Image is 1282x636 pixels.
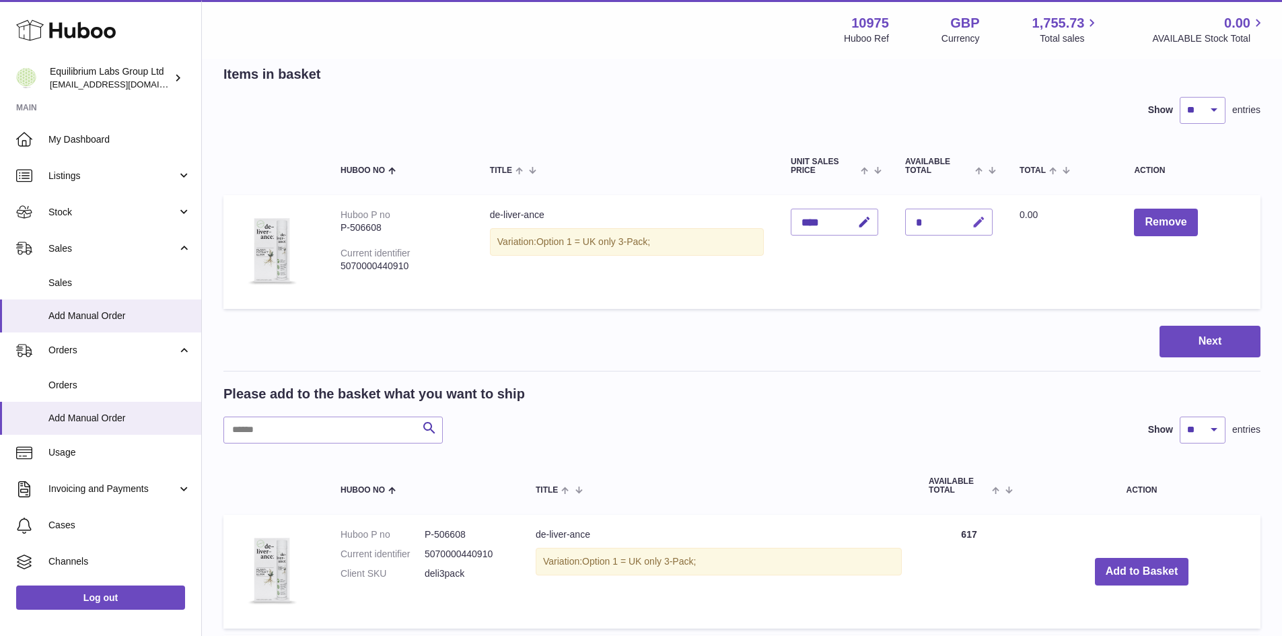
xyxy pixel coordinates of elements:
span: Usage [48,446,191,459]
dd: P-506608 [425,528,509,541]
span: entries [1232,104,1260,116]
dt: Huboo P no [341,528,425,541]
td: 617 [915,515,1023,629]
span: Listings [48,170,177,182]
img: huboo@equilibriumlabs.com [16,68,36,88]
span: Option 1 = UK only 3-Pack; [536,236,650,247]
a: 1,755.73 Total sales [1032,14,1100,45]
span: 1,755.73 [1032,14,1085,32]
span: Orders [48,379,191,392]
div: Variation: [490,228,764,256]
div: Huboo P no [341,209,390,220]
div: Action [1134,166,1247,175]
dt: Client SKU [341,567,425,580]
a: Log out [16,586,185,610]
span: Cases [48,519,191,532]
span: AVAILABLE Total [929,477,989,495]
div: P-506608 [341,221,463,234]
span: Channels [48,555,191,568]
span: AVAILABLE Stock Total [1152,32,1266,45]
span: Huboo no [341,166,385,175]
th: Action [1023,464,1260,508]
span: Invoicing and Payments [48,483,177,495]
button: Add to Basket [1095,558,1189,586]
dt: Current identifier [341,548,425,561]
span: Option 1 = UK only 3-Pack; [582,556,696,567]
h2: Items in basket [223,65,321,83]
img: de-liver-ance [237,209,304,292]
span: Add Manual Order [48,412,191,425]
span: Sales [48,242,177,255]
span: [EMAIL_ADDRESS][DOMAIN_NAME] [50,79,198,90]
dd: deli3pack [425,567,509,580]
div: Variation: [536,548,902,575]
span: Title [536,486,558,495]
span: entries [1232,423,1260,436]
span: Sales [48,277,191,289]
h2: Please add to the basket what you want to ship [223,385,525,403]
label: Show [1148,104,1173,116]
span: AVAILABLE Total [905,157,972,175]
span: Total sales [1040,32,1100,45]
span: Stock [48,206,177,219]
label: Show [1148,423,1173,436]
dd: 5070000440910 [425,548,509,561]
span: Title [490,166,512,175]
div: Current identifier [341,248,411,258]
span: 0.00 [1020,209,1038,220]
strong: 10975 [851,14,889,32]
span: My Dashboard [48,133,191,146]
strong: GBP [950,14,979,32]
button: Next [1160,326,1260,357]
span: Orders [48,344,177,357]
span: Add Manual Order [48,310,191,322]
button: Remove [1134,209,1197,236]
td: de-liver-ance [476,195,777,309]
span: Unit Sales Price [791,157,857,175]
span: Total [1020,166,1046,175]
div: Currency [941,32,980,45]
img: de-liver-ance [237,528,304,612]
a: 0.00 AVAILABLE Stock Total [1152,14,1266,45]
td: de-liver-ance [522,515,915,629]
div: 5070000440910 [341,260,463,273]
div: Huboo Ref [844,32,889,45]
div: Equilibrium Labs Group Ltd [50,65,171,91]
span: Huboo no [341,486,385,495]
span: 0.00 [1224,14,1250,32]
